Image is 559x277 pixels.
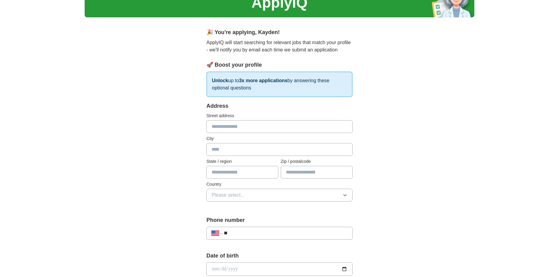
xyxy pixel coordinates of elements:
div: 🎉 You're applying , Kayden ! [206,28,353,37]
label: Phone number [206,216,353,224]
strong: 3x more applications [239,78,287,83]
label: Date of birth [206,252,353,260]
label: City [206,135,353,142]
p: up to by answering these optional questions [206,72,353,97]
span: Please select... [212,191,245,199]
p: ApplyIQ will start searching for relevant jobs that match your profile - we'll notify you by emai... [206,39,353,54]
button: Please select... [206,189,353,202]
label: Country [206,181,353,188]
label: Zip / postalcode [281,158,353,165]
div: 🚀 Boost your profile [206,61,353,69]
strong: Unlock [212,78,228,83]
label: Street address [206,113,353,119]
div: Address [206,102,353,110]
label: State / region [206,158,278,165]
